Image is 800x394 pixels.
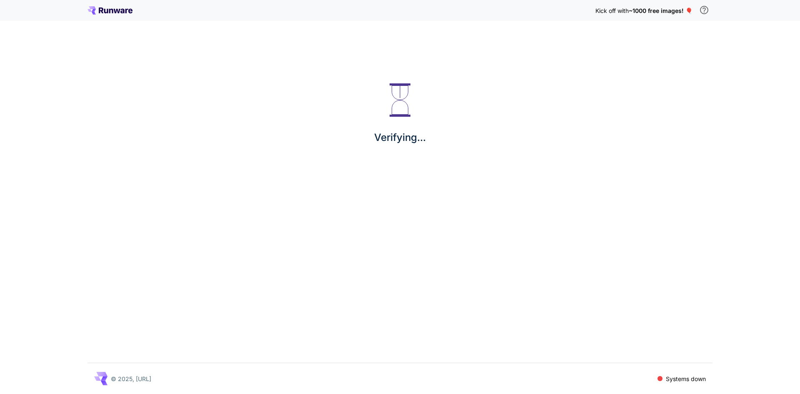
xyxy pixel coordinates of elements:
[374,130,426,145] p: Verifying...
[696,2,712,18] button: In order to qualify for free credit, you need to sign up with a business email address and click ...
[595,7,629,14] span: Kick off with
[629,7,692,14] span: ~1000 free images! 🎈
[666,374,706,383] p: Systems down
[111,374,151,383] p: © 2025, [URL]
